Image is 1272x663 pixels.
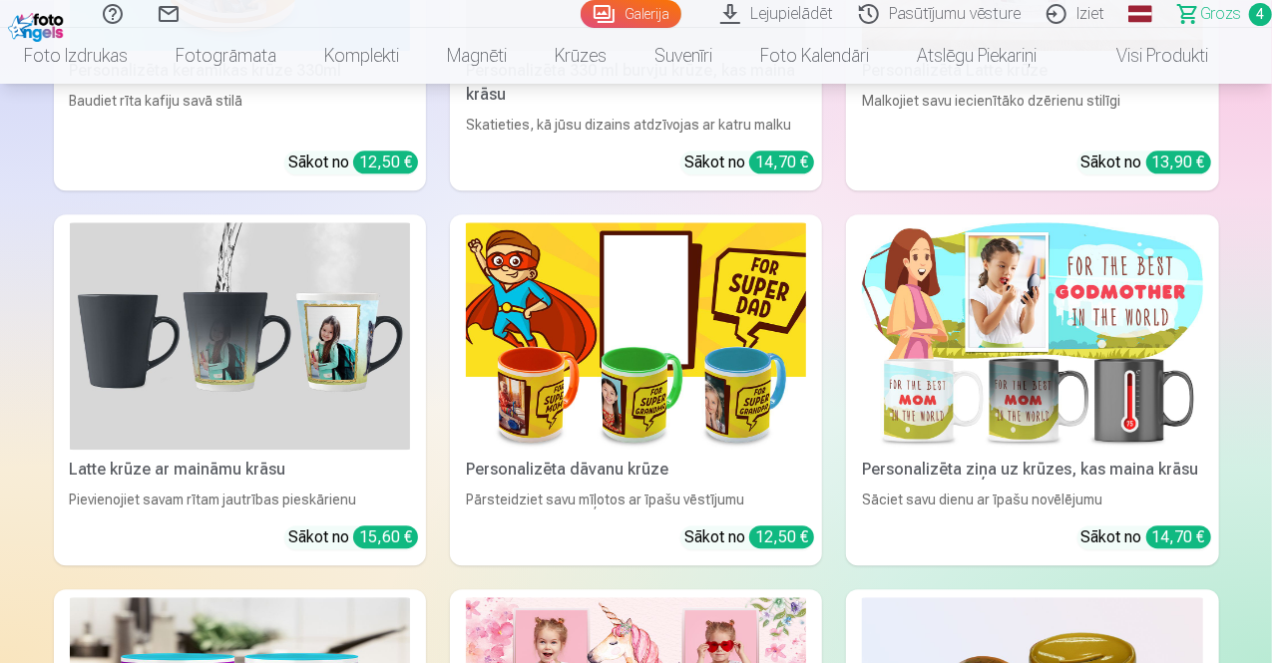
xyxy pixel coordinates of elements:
[862,222,1202,450] img: Personalizēta ziņa uz krūzes, kas maina krāsu
[458,458,814,482] div: Personalizēta dāvanu krūze
[62,91,418,135] div: Baudiet rīta kafiju savā stilā
[1081,151,1211,174] div: Sākot no
[684,525,814,549] div: Sākot no
[62,490,418,509] div: Pievienojiet savam rītam jautrības pieskārienu
[54,214,426,565] a: Latte krūze ar maināmu krāsuLatte krūze ar maināmu krāsuPievienojiet savam rītam jautrības pieskā...
[1146,525,1211,548] div: 14,70 €
[8,8,69,42] img: /fa1
[423,28,531,84] a: Magnēti
[631,28,736,84] a: Suvenīri
[1060,28,1232,84] a: Visi produkti
[1081,525,1211,549] div: Sākot no
[458,115,814,135] div: Skatieties, kā jūsu dizains atdzīvojas ar katru malku
[749,151,814,173] div: 14,70 €
[893,28,1060,84] a: Atslēgu piekariņi
[736,28,893,84] a: Foto kalendāri
[854,458,1210,482] div: Personalizēta ziņa uz krūzes, kas maina krāsu
[353,525,418,548] div: 15,60 €
[749,525,814,548] div: 12,50 €
[684,151,814,174] div: Sākot no
[288,151,418,174] div: Sākot no
[854,490,1210,509] div: Sāciet savu dienu ar īpašu novēlējumu
[300,28,423,84] a: Komplekti
[152,28,300,84] a: Fotogrāmata
[458,490,814,509] div: Pārsteidziet savu mīļotos ar īpašu vēstījumu
[288,525,418,549] div: Sākot no
[531,28,631,84] a: Krūzes
[1146,151,1211,173] div: 13,90 €
[62,458,418,482] div: Latte krūze ar maināmu krāsu
[450,214,822,565] a: Personalizēta dāvanu krūzePersonalizēta dāvanu krūzePārsteidziet savu mīļotos ar īpašu vēstījumuS...
[854,91,1210,135] div: Malkojiet savu iecienītāko dzērienu stilīgi
[1200,2,1241,26] span: Grozs
[466,222,806,450] img: Personalizēta dāvanu krūze
[846,214,1218,565] a: Personalizēta ziņa uz krūzes, kas maina krāsuPersonalizēta ziņa uz krūzes, kas maina krāsuSāciet ...
[353,151,418,173] div: 12,50 €
[70,222,410,450] img: Latte krūze ar maināmu krāsu
[1249,3,1272,26] span: 4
